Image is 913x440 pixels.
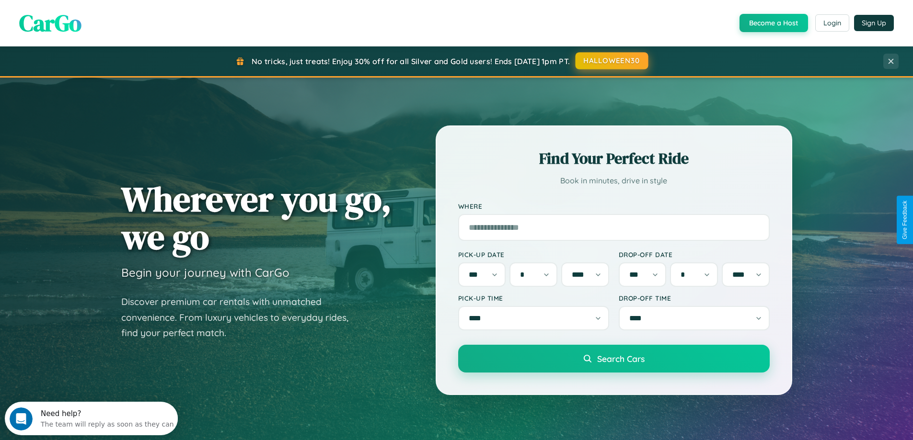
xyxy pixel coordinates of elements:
[458,294,609,302] label: Pick-up Time
[619,294,770,302] label: Drop-off Time
[19,7,81,39] span: CarGo
[740,14,808,32] button: Become a Host
[36,8,169,16] div: Need help?
[36,16,169,26] div: The team will reply as soon as they can
[458,345,770,372] button: Search Cars
[10,407,33,430] iframe: Intercom live chat
[121,294,361,341] p: Discover premium car rentals with unmatched convenience. From luxury vehicles to everyday rides, ...
[576,52,648,69] button: HALLOWEEN30
[458,174,770,188] p: Book in minutes, drive in style
[458,250,609,259] label: Pick-up Date
[597,353,645,364] span: Search Cars
[854,15,894,31] button: Sign Up
[901,201,908,239] div: Give Feedback
[458,148,770,169] h2: Find Your Perfect Ride
[5,402,178,435] iframe: Intercom live chat discovery launcher
[815,14,849,32] button: Login
[4,4,178,30] div: Open Intercom Messenger
[121,265,289,280] h3: Begin your journey with CarGo
[619,250,770,259] label: Drop-off Date
[121,180,392,256] h1: Wherever you go, we go
[252,56,570,66] span: No tricks, just treats! Enjoy 30% off for all Silver and Gold users! Ends [DATE] 1pm PT.
[458,202,770,210] label: Where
